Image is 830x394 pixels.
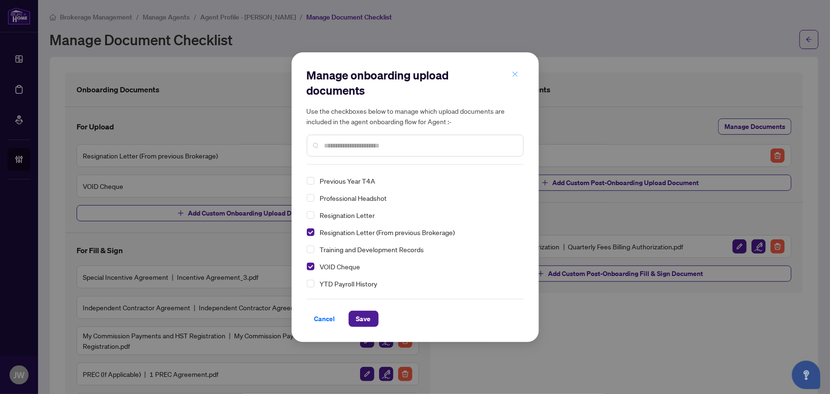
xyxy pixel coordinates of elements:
[307,228,314,236] span: Select Resignation Letter (From previous Brokerage)
[307,106,524,127] h5: Use the checkboxes below to manage which upload documents are included in the agent onboarding fl...
[316,278,518,289] span: YTD Payroll History
[349,311,379,327] button: Save
[316,227,518,238] span: Resignation Letter (From previous Brokerage)
[316,175,518,187] span: Previous Year T4A
[320,228,455,236] span: Resignation Letter (From previous Brokerage)
[320,245,424,254] span: Training and Development Records
[316,244,518,255] span: Training and Development Records
[320,194,387,202] span: Professional Headshot
[307,246,314,253] span: Select Training and Development Records
[320,177,376,185] span: Previous Year T4A
[316,261,518,272] span: VOID Cheque
[320,262,361,271] span: VOID Cheque
[316,192,518,204] span: Professional Headshot
[320,211,375,219] span: Resignation Letter
[307,194,314,202] span: Select Professional Headshot
[356,311,371,326] span: Save
[307,211,314,219] span: Select Resignation Letter
[512,71,518,78] span: close
[307,263,314,270] span: Select VOID Cheque
[316,209,518,221] span: Resignation Letter
[307,311,343,327] button: Cancel
[307,177,314,185] span: Select Previous Year T4A
[314,311,335,326] span: Cancel
[792,361,820,389] button: Open asap
[307,68,524,98] h2: Manage onboarding upload documents
[307,280,314,287] span: Select YTD Payroll History
[449,118,452,126] span: -
[320,279,378,288] span: YTD Payroll History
